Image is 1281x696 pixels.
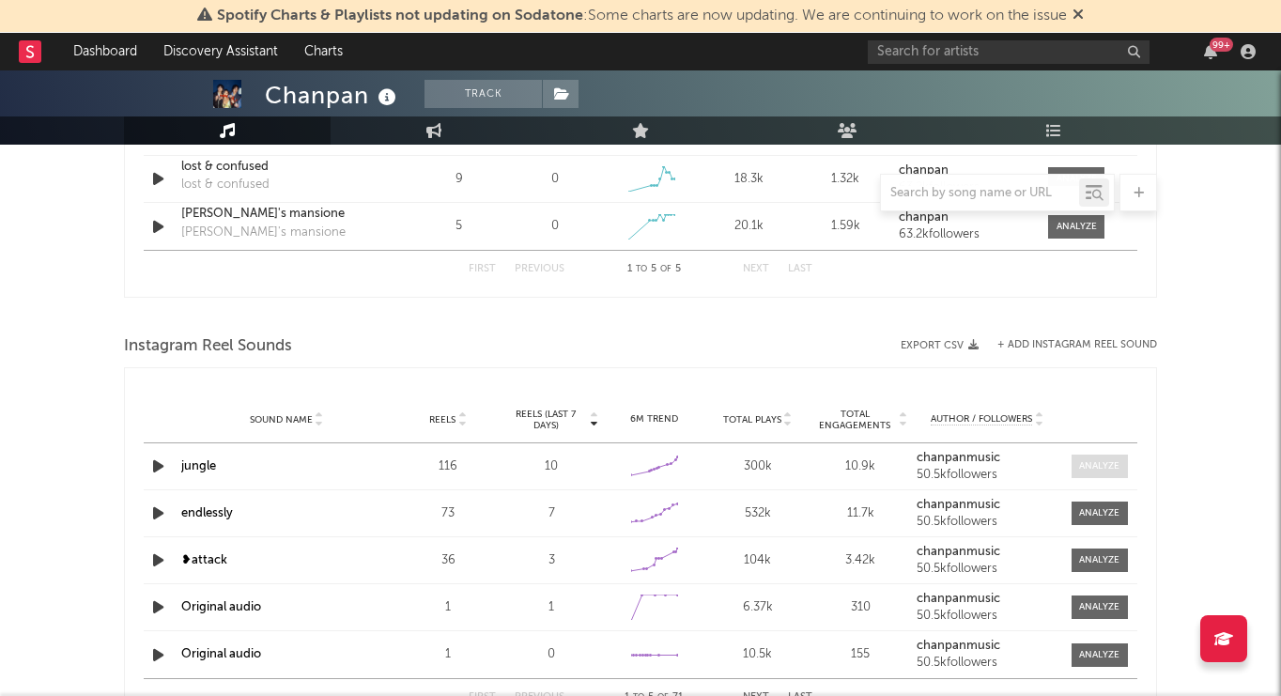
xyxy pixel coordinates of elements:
button: Previous [515,264,564,274]
button: Next [743,264,769,274]
div: 532k [711,504,805,523]
div: 310 [814,598,908,617]
div: 9 [415,170,502,189]
div: 10 [504,457,598,476]
div: 50.5k followers [917,610,1057,623]
span: Dismiss [1073,8,1084,23]
a: jungle [181,460,216,472]
div: 3.42k [814,551,908,570]
a: Charts [291,33,356,70]
div: Chanpan [265,80,401,111]
div: 5 [415,217,502,236]
span: : Some charts are now updating. We are continuing to work on the issue [217,8,1067,23]
div: 0 [551,217,559,236]
div: 104k [711,551,805,570]
div: 20.1k [705,217,793,236]
span: Reels [429,414,455,425]
button: Track [424,80,542,108]
a: Original audio [181,601,261,613]
div: [PERSON_NAME]'s mansione [181,224,346,242]
div: 36 [401,551,495,570]
span: Instagram Reel Sounds [124,335,292,358]
div: 99 + [1210,38,1233,52]
span: to [636,265,647,273]
input: Search by song name or URL [881,186,1079,201]
div: 0 [504,645,598,664]
span: Spotify Charts & Playlists not updating on Sodatone [217,8,583,23]
a: chanpanmusic [917,452,1057,465]
a: chanpanmusic [917,546,1057,559]
div: 116 [401,457,495,476]
div: 1 [401,645,495,664]
button: First [469,264,496,274]
a: ❥attack [181,554,227,566]
div: 3 [504,551,598,570]
div: 18.3k [705,170,793,189]
div: 50.5k followers [917,657,1057,670]
a: lost & confused [181,158,378,177]
span: Total Engagements [814,409,897,431]
strong: chanpan [899,164,949,177]
div: 10.9k [814,457,908,476]
div: 73 [401,504,495,523]
div: 0 [551,170,559,189]
button: 99+ [1204,44,1217,59]
div: 50.5k followers [917,516,1057,529]
div: 1 [401,598,495,617]
strong: chanpanmusic [917,452,1000,464]
div: 155 [814,645,908,664]
span: Reels (last 7 days) [504,409,587,431]
div: 63.2k followers [899,228,1029,241]
span: Total Plays [723,414,781,425]
div: 1 5 5 [602,258,705,281]
span: of [660,265,671,273]
a: endlessly [181,507,233,519]
strong: chanpanmusic [917,593,1000,605]
strong: chanpanmusic [917,499,1000,511]
a: Discovery Assistant [150,33,291,70]
div: 6.37k [711,598,805,617]
div: 1 [504,598,598,617]
button: Export CSV [901,340,979,351]
div: 1.32k [802,170,889,189]
div: 1.59k [802,217,889,236]
span: Author / Followers [931,413,1032,425]
a: Dashboard [60,33,150,70]
div: 10.5k [711,645,805,664]
button: Last [788,264,812,274]
strong: chanpanmusic [917,640,1000,652]
a: chanpan [899,211,1029,224]
div: 7 [504,504,598,523]
div: 50.5k followers [917,563,1057,576]
div: 50.5k followers [917,469,1057,482]
div: 6M Trend [608,412,702,426]
input: Search for artists [868,40,1150,64]
div: 11.7k [814,504,908,523]
a: [PERSON_NAME]'s mansione [181,205,378,224]
a: chanpanmusic [917,499,1057,512]
span: Sound Name [250,414,313,425]
strong: chanpan [899,211,949,224]
a: Original audio [181,648,261,660]
strong: chanpanmusic [917,546,1000,558]
div: + Add Instagram Reel Sound [979,340,1157,350]
a: chanpan [899,164,1029,178]
button: + Add Instagram Reel Sound [997,340,1157,350]
a: chanpanmusic [917,593,1057,606]
a: chanpanmusic [917,640,1057,653]
div: 300k [711,457,805,476]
